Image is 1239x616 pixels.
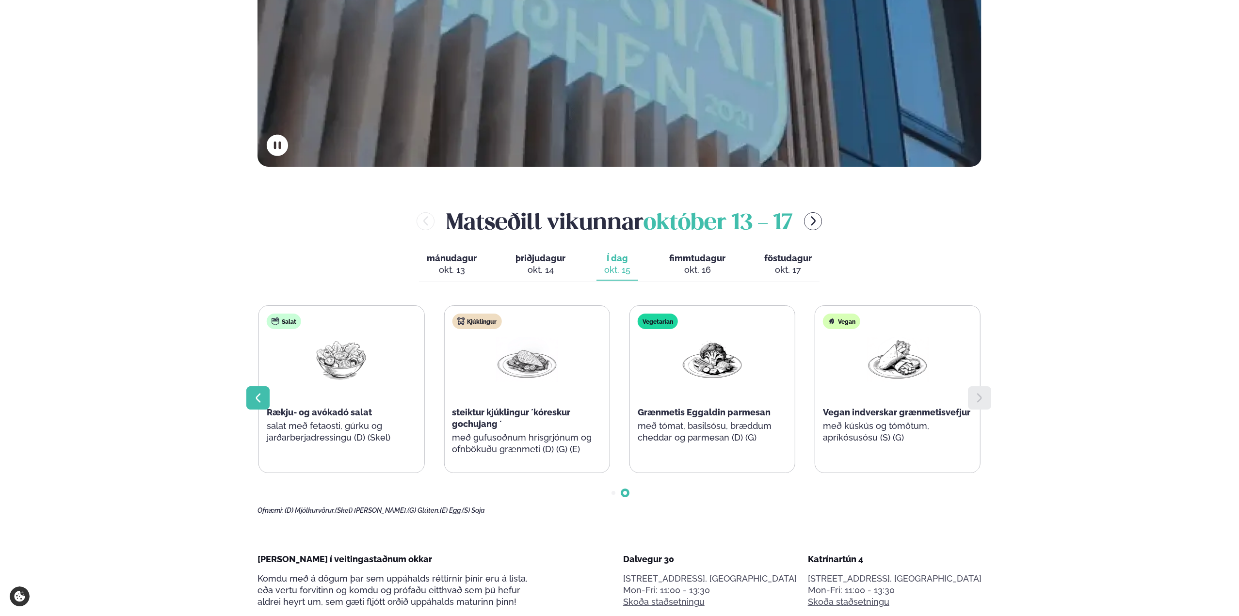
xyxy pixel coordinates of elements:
[257,573,528,607] span: Komdu með á dögum þar sem uppáhalds réttirnir þínir eru á lista, eða vertu forvitinn og komdu og ...
[638,314,678,329] div: Vegetarian
[452,432,601,455] p: með gufusoðnum hrísgrjónum og ofnbökuðu grænmeti (D) (G) (E)
[496,337,558,382] img: Chicken-breast.png
[10,586,30,606] a: Cookie settings
[508,249,573,281] button: þriðjudagur okt. 14
[452,314,501,329] div: Kjúklingur
[669,253,725,263] span: fimmtudagur
[808,553,982,565] div: Katrínartún 4
[515,264,565,276] div: okt. 14
[272,317,279,325] img: salad.svg
[828,317,836,325] img: Vegan.svg
[407,506,440,514] span: (G) Glúten,
[335,506,407,514] span: (Skel) [PERSON_NAME],
[462,506,485,514] span: (S) Soja
[681,337,743,382] img: Vegan.png
[638,420,787,443] p: með tómat, basilsósu, bræddum cheddar og parmesan (D) (G)
[661,249,733,281] button: fimmtudagur okt. 16
[604,253,630,264] span: Í dag
[452,407,570,429] span: steiktur kjúklingur ´kóreskur gochujang ´
[257,554,432,564] span: [PERSON_NAME] í veitingastaðnum okkar
[756,249,820,281] button: föstudagur okt. 17
[427,253,477,263] span: mánudagur
[644,213,792,234] span: október 13 - 17
[808,573,982,584] p: [STREET_ADDRESS], [GEOGRAPHIC_DATA]
[623,491,627,495] span: Go to slide 2
[596,249,638,281] button: Í dag okt. 15
[623,573,797,584] p: [STREET_ADDRESS], [GEOGRAPHIC_DATA]
[764,264,812,276] div: okt. 17
[623,553,797,565] div: Dalvegur 30
[440,506,462,514] span: (E) Egg,
[257,506,283,514] span: Ofnæmi:
[267,314,301,329] div: Salat
[823,407,970,417] span: Vegan indverskar grænmetisvefjur
[623,596,705,608] a: Skoða staðsetningu
[764,253,812,263] span: föstudagur
[669,264,725,276] div: okt. 16
[417,212,434,230] button: menu-btn-left
[457,317,465,325] img: chicken.svg
[446,205,792,237] h2: Matseðill vikunnar
[604,264,630,276] div: okt. 15
[638,407,771,417] span: Grænmetis Eggaldin parmesan
[611,491,615,495] span: Go to slide 1
[823,420,972,443] p: með kúskús og tómötum, apríkósusósu (S) (G)
[267,407,372,417] span: Rækju- og avókadó salat
[427,264,477,276] div: okt. 13
[285,506,335,514] span: (D) Mjólkurvörur,
[808,584,982,596] div: Mon-Fri: 11:00 - 13:30
[267,420,416,443] p: salat með fetaosti, gúrku og jarðarberjadressingu (D) (Skel)
[419,249,484,281] button: mánudagur okt. 13
[804,212,822,230] button: menu-btn-right
[867,337,929,382] img: Wraps.png
[310,337,372,382] img: Salad.png
[823,314,860,329] div: Vegan
[808,596,889,608] a: Skoða staðsetningu
[515,253,565,263] span: þriðjudagur
[623,584,797,596] div: Mon-Fri: 11:00 - 13:30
